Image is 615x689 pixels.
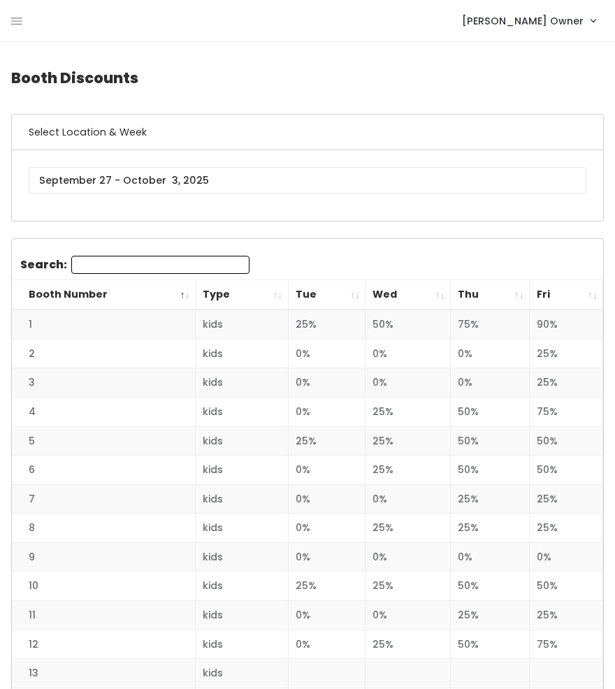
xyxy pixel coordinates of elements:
td: 25% [451,514,530,543]
td: 25% [530,484,603,514]
td: kids [195,572,288,601]
td: 11 [12,601,195,630]
td: kids [195,601,288,630]
td: kids [195,456,288,485]
td: 1 [12,310,195,339]
td: 50% [451,572,530,601]
th: Type: activate to sort column ascending [195,280,288,310]
td: 2 [12,339,195,368]
td: 25% [366,630,451,659]
input: Search: [71,256,249,274]
td: 50% [530,426,603,456]
td: 50% [451,397,530,426]
td: 0% [366,368,451,398]
td: 50% [530,456,603,485]
td: kids [195,397,288,426]
td: 25% [366,572,451,601]
td: 25% [288,310,366,339]
td: 0% [366,542,451,572]
td: 0% [288,601,366,630]
td: 25% [366,456,451,485]
h6: Select Location & Week [12,115,603,150]
td: kids [195,659,288,688]
td: 0% [366,601,451,630]
td: 5 [12,426,195,456]
input: September 27 - October 3, 2025 [29,167,586,194]
td: 0% [288,456,366,485]
td: kids [195,514,288,543]
td: kids [195,368,288,398]
td: kids [195,542,288,572]
td: 9 [12,542,195,572]
td: 0% [288,542,366,572]
td: 12 [12,630,195,659]
td: 75% [530,397,603,426]
td: 0% [288,397,366,426]
td: 0% [451,339,530,368]
td: 0% [366,339,451,368]
td: 25% [530,339,603,368]
td: kids [195,339,288,368]
td: 0% [288,630,366,659]
td: 3 [12,368,195,398]
td: 0% [451,542,530,572]
th: Tue: activate to sort column ascending [288,280,366,310]
td: 7 [12,484,195,514]
span: [PERSON_NAME] Owner [462,13,584,29]
th: Fri: activate to sort column ascending [530,280,603,310]
td: 8 [12,514,195,543]
td: kids [195,426,288,456]
td: 50% [451,456,530,485]
td: 25% [366,426,451,456]
td: 0% [288,484,366,514]
td: 90% [530,310,603,339]
td: 25% [288,426,366,456]
td: 25% [366,514,451,543]
label: Search: [20,256,249,274]
td: 50% [451,426,530,456]
td: kids [195,310,288,339]
td: 6 [12,456,195,485]
td: kids [195,484,288,514]
td: 0% [366,484,451,514]
td: 75% [451,310,530,339]
td: 25% [288,572,366,601]
th: Wed: activate to sort column ascending [366,280,451,310]
td: 13 [12,659,195,688]
td: 10 [12,572,195,601]
h4: Booth Discounts [11,59,604,97]
td: 0% [288,368,366,398]
td: 25% [451,484,530,514]
td: 25% [366,397,451,426]
td: 25% [451,601,530,630]
a: [PERSON_NAME] Owner [448,6,609,36]
td: 0% [288,514,366,543]
th: Booth Number: activate to sort column descending [12,280,195,310]
td: 75% [530,630,603,659]
td: 0% [288,339,366,368]
td: 50% [530,572,603,601]
td: 0% [451,368,530,398]
td: kids [195,630,288,659]
td: 4 [12,397,195,426]
td: 0% [530,542,603,572]
td: 25% [530,368,603,398]
td: 50% [366,310,451,339]
td: 50% [451,630,530,659]
td: 25% [530,514,603,543]
th: Thu: activate to sort column ascending [451,280,530,310]
td: 25% [530,601,603,630]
